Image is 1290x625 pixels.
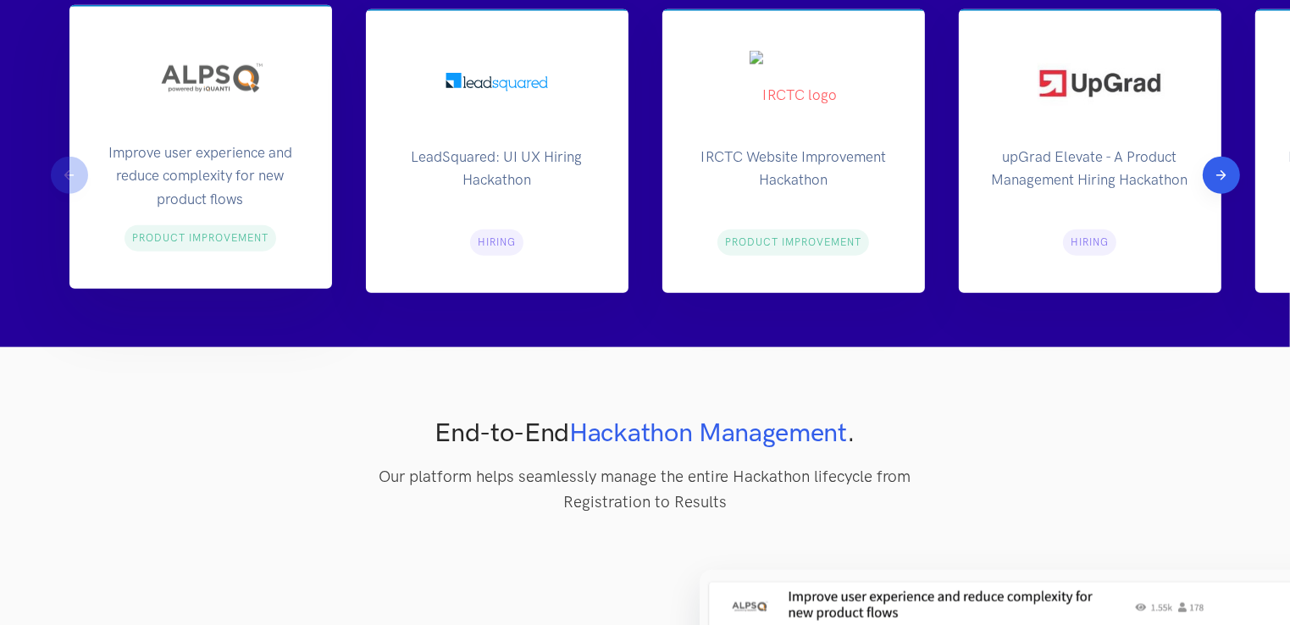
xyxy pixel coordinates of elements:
img: IRCTC logo [750,51,838,114]
p: IRCTC Website Improvement Hackathon [689,146,898,209]
img: LeadSquared logo [445,72,549,93]
span: Product Improvement [725,236,861,248]
span: Hiring [478,236,516,248]
span: Product Improvement [132,232,268,244]
span: Hackathon Management [569,417,847,448]
button: Next [1203,157,1240,194]
p: upGrad Elevate - A Product Management Hiring Hackathon [986,146,1194,209]
h2: End-to-End . [368,415,922,451]
p: Our platform helps seamlessly manage the entire Hackathon lifecycle from Registration to Results [368,464,922,516]
img: Upgrad logo [1038,58,1165,106]
img: Alps iQuanti logo [148,51,275,106]
span: Hiring [1071,236,1109,248]
p: LeadSquared: UI UX Hiring Hackathon [393,146,601,209]
p: Improve user experience and reduce complexity for new product flows [97,141,305,205]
